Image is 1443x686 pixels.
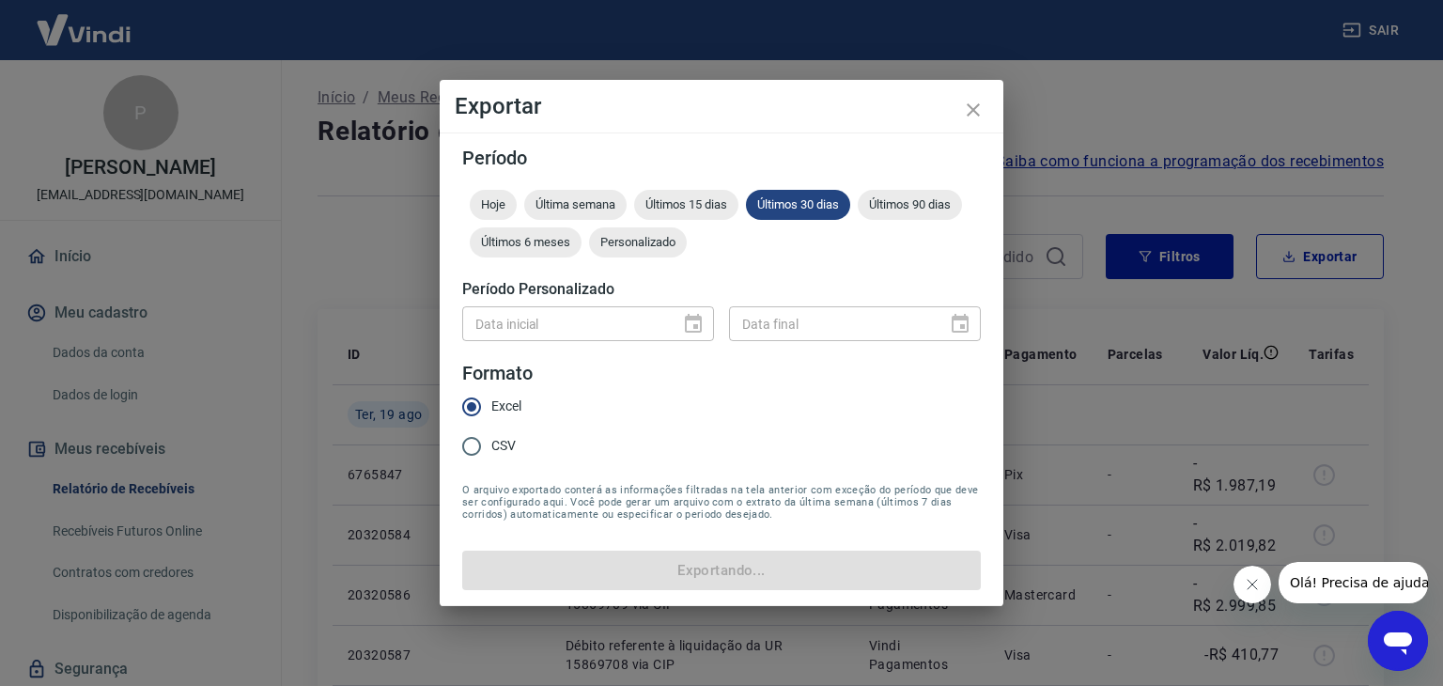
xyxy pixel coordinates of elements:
[470,197,517,211] span: Hoje
[470,227,582,257] div: Últimos 6 meses
[858,190,962,220] div: Últimos 90 dias
[462,360,533,387] legend: Formato
[589,227,687,257] div: Personalizado
[634,190,738,220] div: Últimos 15 dias
[470,235,582,249] span: Últimos 6 meses
[746,197,850,211] span: Últimos 30 dias
[462,484,981,521] span: O arquivo exportado conterá as informações filtradas na tela anterior com exceção do período que ...
[746,190,850,220] div: Últimos 30 dias
[455,95,988,117] h4: Exportar
[858,197,962,211] span: Últimos 90 dias
[470,190,517,220] div: Hoje
[1368,611,1428,671] iframe: Botão para abrir a janela de mensagens
[462,280,981,299] h5: Período Personalizado
[524,197,627,211] span: Última semana
[491,397,521,416] span: Excel
[1234,566,1271,603] iframe: Fechar mensagem
[462,148,981,167] h5: Período
[951,87,996,133] button: close
[11,13,158,28] span: Olá! Precisa de ajuda?
[524,190,627,220] div: Última semana
[634,197,738,211] span: Últimos 15 dias
[491,436,516,456] span: CSV
[729,306,934,341] input: DD/MM/YYYY
[589,235,687,249] span: Personalizado
[462,306,667,341] input: DD/MM/YYYY
[1279,562,1428,603] iframe: Mensagem da empresa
